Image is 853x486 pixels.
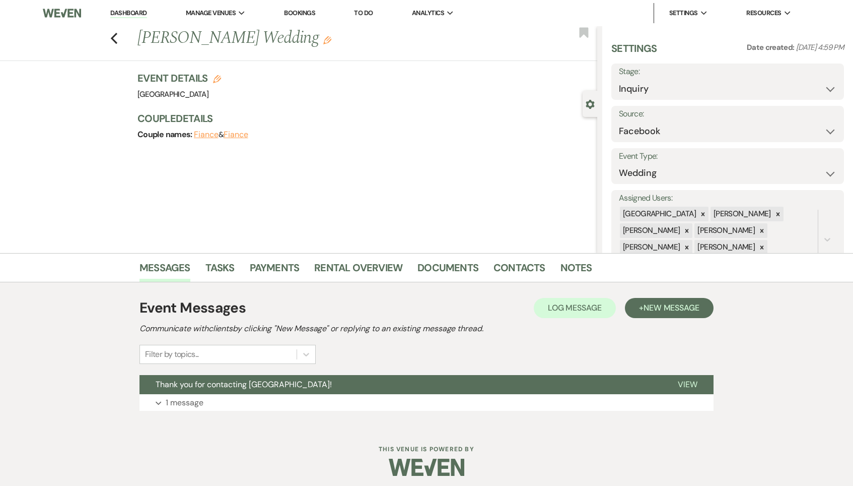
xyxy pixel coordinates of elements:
[534,298,616,318] button: Log Message
[746,8,781,18] span: Resources
[224,131,248,139] button: Fiance
[43,3,81,24] img: Weven Logo
[354,9,373,17] a: To Do
[619,191,836,206] label: Assigned Users:
[186,8,236,18] span: Manage Venues
[205,260,235,282] a: Tasks
[139,375,662,394] button: Thank you for contacting [GEOGRAPHIC_DATA]!
[611,41,657,64] h3: Settings
[586,99,595,108] button: Close lead details
[139,297,246,319] h1: Event Messages
[625,298,714,318] button: +New Message
[139,260,190,282] a: Messages
[284,9,315,17] a: Bookings
[137,71,221,85] h3: Event Details
[137,26,501,50] h1: [PERSON_NAME] Wedding
[110,9,147,18] a: Dashboard
[694,240,756,255] div: [PERSON_NAME]
[137,129,194,140] span: Couple names:
[669,8,698,18] span: Settings
[710,207,772,221] div: [PERSON_NAME]
[662,375,714,394] button: View
[139,394,714,411] button: 1 message
[194,131,219,139] button: Fiance
[412,8,444,18] span: Analytics
[137,89,208,99] span: [GEOGRAPHIC_DATA]
[166,396,203,409] p: 1 message
[137,111,587,126] h3: Couple Details
[417,260,478,282] a: Documents
[560,260,592,282] a: Notes
[250,260,300,282] a: Payments
[493,260,545,282] a: Contacts
[678,379,697,390] span: View
[620,207,697,221] div: [GEOGRAPHIC_DATA]
[389,450,464,485] img: Weven Logo
[619,65,836,79] label: Stage:
[796,42,844,52] span: [DATE] 4:59 PM
[694,223,756,238] div: [PERSON_NAME]
[619,149,836,164] label: Event Type:
[156,379,332,390] span: Thank you for contacting [GEOGRAPHIC_DATA]!
[323,35,331,44] button: Edit
[548,302,602,313] span: Log Message
[620,223,682,238] div: [PERSON_NAME]
[145,348,199,360] div: Filter by topics...
[619,107,836,121] label: Source:
[620,240,682,255] div: [PERSON_NAME]
[747,42,796,52] span: Date created:
[314,260,402,282] a: Rental Overview
[194,130,248,140] span: &
[644,302,699,313] span: New Message
[139,323,714,335] h2: Communicate with clients by clicking "New Message" or replying to an existing message thread.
